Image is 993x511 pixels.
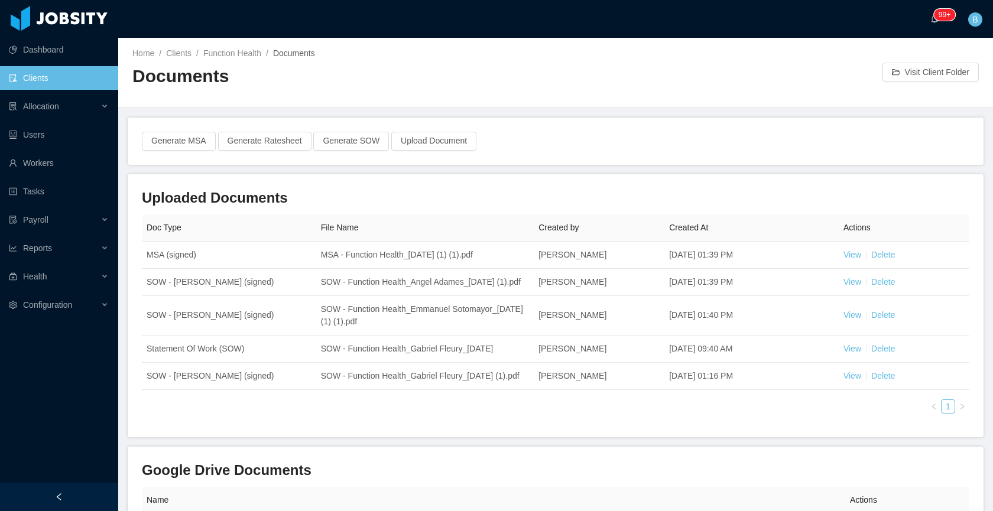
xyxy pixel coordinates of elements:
a: Delete [871,344,895,353]
td: MSA - Function Health_[DATE] (1) (1).pdf [316,242,534,269]
span: Reports [23,243,52,253]
button: icon: folder-openVisit Client Folder [882,63,979,82]
span: Health [23,272,47,281]
a: Function Health [203,48,261,58]
i: icon: left [930,403,937,410]
span: Actions [850,495,877,505]
span: Documents [273,48,315,58]
a: Delete [871,277,895,287]
a: Delete [871,250,895,259]
button: Generate Ratesheet [218,132,311,151]
i: icon: file-protect [9,216,17,224]
a: View [843,250,861,259]
li: Next Page [955,399,969,414]
td: [DATE] 09:40 AM [664,336,839,363]
td: [DATE] 01:39 PM [664,269,839,296]
a: icon: pie-chartDashboard [9,38,109,61]
span: Configuration [23,300,72,310]
span: Allocation [23,102,59,111]
span: Actions [843,223,871,232]
i: icon: bell [930,15,939,23]
a: View [843,371,861,380]
a: Home [132,48,154,58]
a: Delete [871,310,895,320]
a: Delete [871,371,895,380]
span: Created by [538,223,579,232]
sup: 245 [934,9,955,21]
i: icon: right [959,403,966,410]
a: icon: auditClients [9,66,109,90]
td: MSA (signed) [142,242,316,269]
td: SOW - [PERSON_NAME] (signed) [142,363,316,390]
span: Payroll [23,215,48,224]
span: Doc Type [147,223,181,232]
a: View [843,277,861,287]
li: Previous Page [927,399,941,414]
td: [DATE] 01:40 PM [664,296,839,336]
td: [DATE] 01:16 PM [664,363,839,390]
span: / [266,48,268,58]
td: SOW - Function Health_Emmanuel Sotomayor_[DATE] (1) (1).pdf [316,296,534,336]
h3: Google Drive Documents [142,461,969,480]
li: 1 [941,399,955,414]
td: SOW - [PERSON_NAME] (signed) [142,269,316,296]
td: [DATE] 01:39 PM [664,242,839,269]
h2: Documents [132,64,556,89]
span: B [972,12,978,27]
a: View [843,310,861,320]
td: [PERSON_NAME] [534,242,664,269]
td: [PERSON_NAME] [534,269,664,296]
span: File Name [321,223,359,232]
td: Statement Of Work (SOW) [142,336,316,363]
i: icon: solution [9,102,17,110]
i: icon: setting [9,301,17,309]
a: icon: profileTasks [9,180,109,203]
td: [PERSON_NAME] [534,336,664,363]
td: SOW - Function Health_Gabriel Fleury_[DATE] (1).pdf [316,363,534,390]
a: icon: userWorkers [9,151,109,175]
td: SOW - Function Health_Angel Adames_[DATE] (1).pdf [316,269,534,296]
button: Upload Document [391,132,476,151]
td: [PERSON_NAME] [534,296,664,336]
button: Generate SOW [313,132,389,151]
td: SOW - Function Health_Gabriel Fleury_[DATE] [316,336,534,363]
span: Created At [669,223,708,232]
button: Generate MSA [142,132,216,151]
td: [PERSON_NAME] [534,363,664,390]
i: icon: medicine-box [9,272,17,281]
span: / [159,48,161,58]
h3: Uploaded Documents [142,188,969,207]
a: View [843,344,861,353]
span: / [196,48,199,58]
a: 1 [942,400,955,413]
a: Clients [166,48,192,58]
a: icon: robotUsers [9,123,109,147]
i: icon: line-chart [9,244,17,252]
td: SOW - [PERSON_NAME] (signed) [142,296,316,336]
span: Name [147,495,168,505]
